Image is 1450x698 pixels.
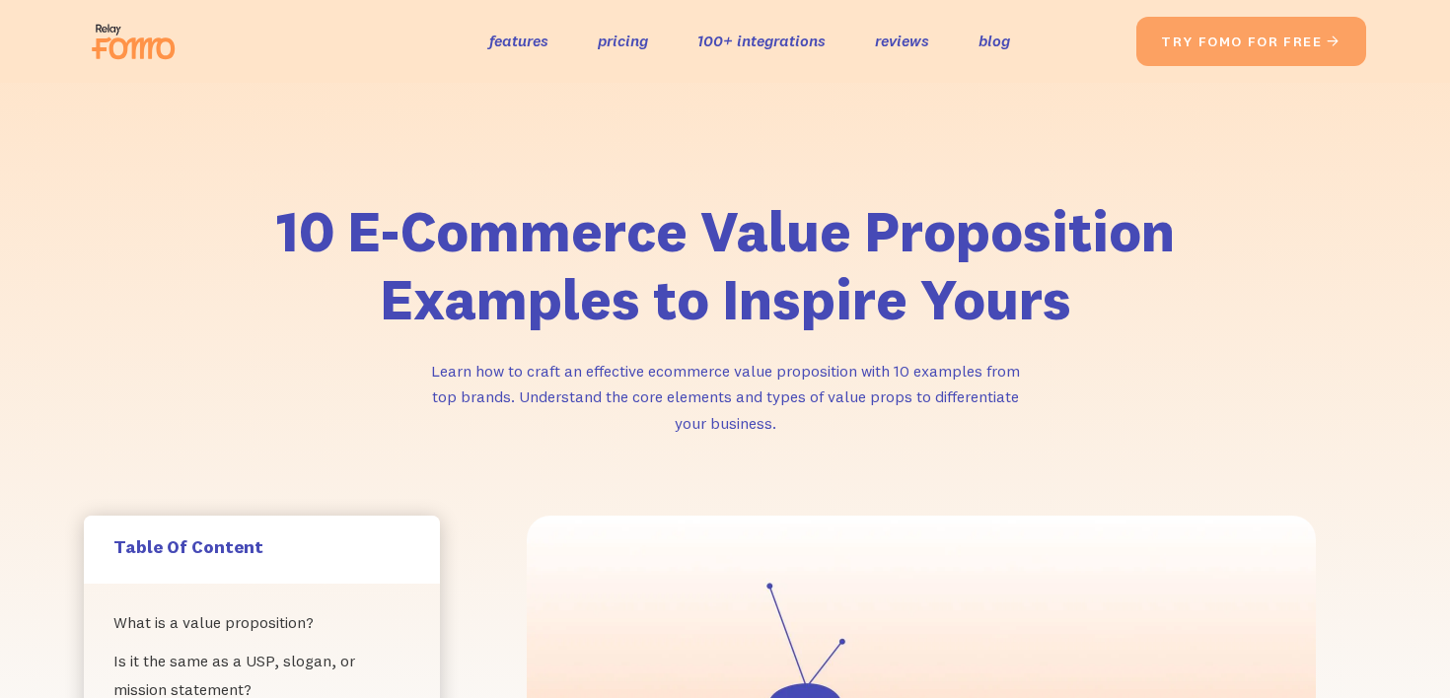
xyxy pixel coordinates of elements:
[1136,17,1366,66] a: try fomo for free
[222,197,1228,334] h1: 10 E-Commerce Value Proposition Examples to Inspire Yours
[113,603,410,642] a: What is a value proposition?
[979,27,1010,55] a: blog
[489,27,548,55] a: features
[875,27,929,55] a: reviews
[1326,33,1341,50] span: 
[697,27,826,55] a: 100+ integrations
[113,535,410,558] h5: Table Of Content
[429,358,1021,437] p: Learn how to craft an effective ecommerce value proposition with 10 examples from top brands. Und...
[598,27,648,55] a: pricing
